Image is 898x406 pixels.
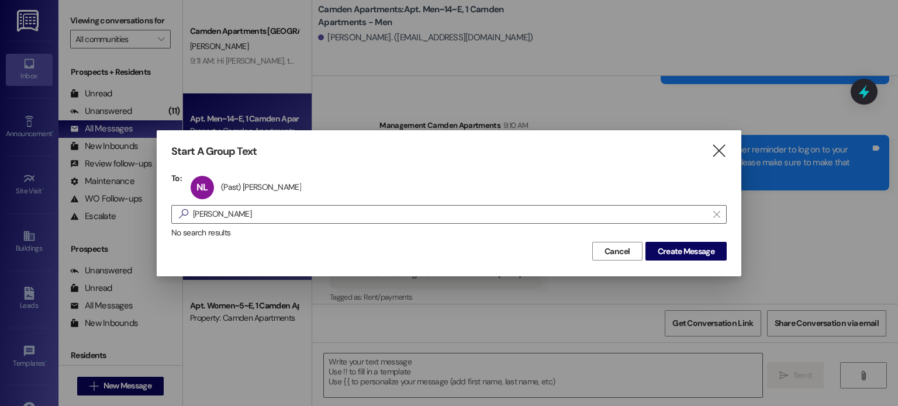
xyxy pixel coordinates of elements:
[605,245,630,258] span: Cancel
[713,210,720,219] i: 
[645,242,727,261] button: Create Message
[193,206,707,223] input: Search for any contact or apartment
[711,145,727,157] i: 
[221,182,301,192] div: (Past) [PERSON_NAME]
[592,242,643,261] button: Cancel
[171,173,182,183] h3: To:
[658,245,714,258] span: Create Message
[196,181,208,193] span: NL
[174,208,193,220] i: 
[707,206,726,223] button: Clear text
[171,145,257,158] h3: Start A Group Text
[171,227,727,239] div: No search results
